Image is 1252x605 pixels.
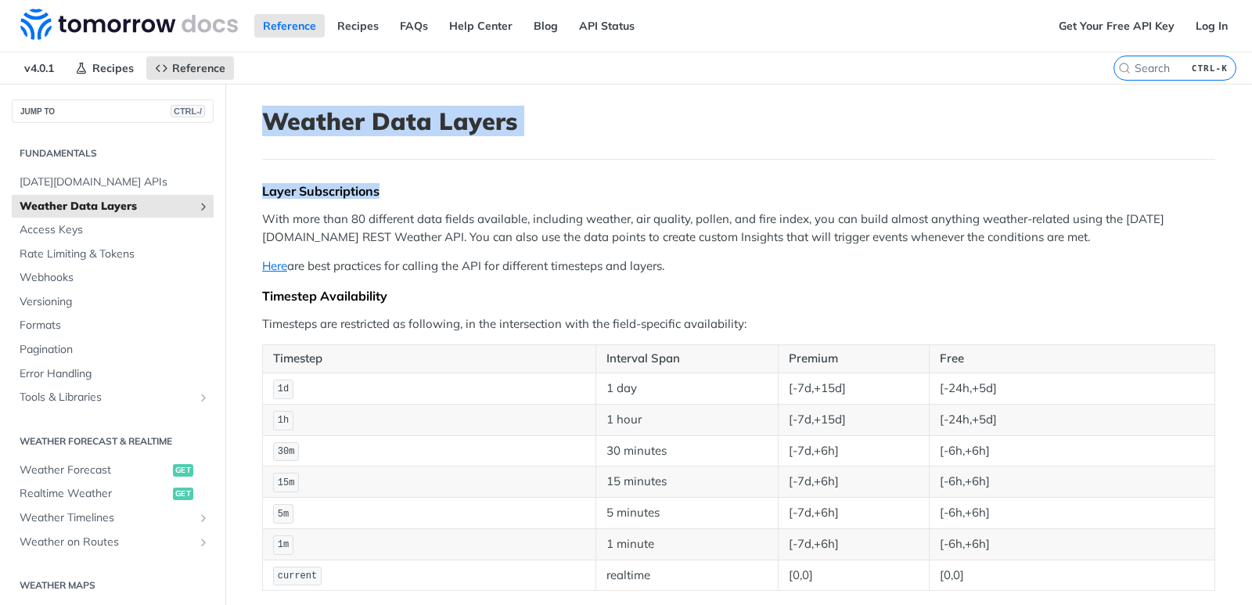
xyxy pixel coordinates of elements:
[172,61,225,75] span: Reference
[779,435,930,466] td: [-7d,+6h]
[12,578,214,592] h2: Weather Maps
[278,415,289,426] span: 1h
[171,105,205,117] span: CTRL-/
[391,14,437,38] a: FAQs
[929,528,1214,560] td: [-6h,+6h]
[929,466,1214,498] td: [-6h,+6h]
[262,107,1215,135] h1: Weather Data Layers
[12,195,214,218] a: Weather Data LayersShow subpages for Weather Data Layers
[20,9,238,40] img: Tomorrow.io Weather API Docs
[12,434,214,448] h2: Weather Forecast & realtime
[173,464,193,477] span: get
[595,435,778,466] td: 30 minutes
[779,404,930,435] td: [-7d,+15d]
[1188,60,1232,76] kbd: CTRL-K
[197,512,210,524] button: Show subpages for Weather Timelines
[262,183,1215,199] div: Layer Subscriptions
[12,243,214,266] a: Rate Limiting & Tokens
[92,61,134,75] span: Recipes
[262,257,1215,275] p: are best practices for calling the API for different timesteps and layers.
[262,258,287,273] a: Here
[278,571,317,582] span: current
[929,560,1214,591] td: [0,0]
[20,199,193,214] span: Weather Data Layers
[20,318,210,333] span: Formats
[441,14,521,38] a: Help Center
[595,373,778,404] td: 1 day
[262,211,1215,246] p: With more than 80 different data fields available, including weather, air quality, pollen, and fi...
[278,539,289,550] span: 1m
[12,314,214,337] a: Formats
[20,486,169,502] span: Realtime Weather
[20,294,210,310] span: Versioning
[595,528,778,560] td: 1 minute
[929,345,1214,373] th: Free
[12,338,214,362] a: Pagination
[20,222,210,238] span: Access Keys
[12,171,214,194] a: [DATE][DOMAIN_NAME] APIs
[12,290,214,314] a: Versioning
[12,482,214,506] a: Realtime Weatherget
[20,342,210,358] span: Pagination
[1187,14,1236,38] a: Log In
[779,498,930,529] td: [-7d,+6h]
[779,560,930,591] td: [0,0]
[929,498,1214,529] td: [-6h,+6h]
[20,390,193,405] span: Tools & Libraries
[278,446,295,457] span: 30m
[12,459,214,482] a: Weather Forecastget
[779,373,930,404] td: [-7d,+15d]
[262,288,1215,304] div: Timestep Availability
[16,56,63,80] span: v4.0.1
[1050,14,1183,38] a: Get Your Free API Key
[146,56,234,80] a: Reference
[779,345,930,373] th: Premium
[12,531,214,554] a: Weather on RoutesShow subpages for Weather on Routes
[20,535,193,550] span: Weather on Routes
[197,391,210,404] button: Show subpages for Tools & Libraries
[929,404,1214,435] td: [-24h,+5d]
[197,536,210,549] button: Show subpages for Weather on Routes
[12,386,214,409] a: Tools & LibrariesShow subpages for Tools & Libraries
[1118,62,1131,74] svg: Search
[595,404,778,435] td: 1 hour
[67,56,142,80] a: Recipes
[20,510,193,526] span: Weather Timelines
[595,560,778,591] td: realtime
[173,488,193,500] span: get
[20,463,169,478] span: Weather Forecast
[20,247,210,262] span: Rate Limiting & Tokens
[254,14,325,38] a: Reference
[595,498,778,529] td: 5 minutes
[595,345,778,373] th: Interval Span
[779,528,930,560] td: [-7d,+6h]
[12,99,214,123] button: JUMP TOCTRL-/
[12,506,214,530] a: Weather TimelinesShow subpages for Weather Timelines
[329,14,387,38] a: Recipes
[278,477,295,488] span: 15m
[262,315,1215,333] p: Timesteps are restricted as following, in the intersection with the field-specific availability:
[779,466,930,498] td: [-7d,+6h]
[12,218,214,242] a: Access Keys
[263,345,596,373] th: Timestep
[278,509,289,520] span: 5m
[570,14,643,38] a: API Status
[929,435,1214,466] td: [-6h,+6h]
[595,466,778,498] td: 15 minutes
[197,200,210,213] button: Show subpages for Weather Data Layers
[929,373,1214,404] td: [-24h,+5d]
[278,384,289,394] span: 1d
[12,266,214,290] a: Webhooks
[12,146,214,160] h2: Fundamentals
[20,270,210,286] span: Webhooks
[20,175,210,190] span: [DATE][DOMAIN_NAME] APIs
[20,366,210,382] span: Error Handling
[12,362,214,386] a: Error Handling
[525,14,567,38] a: Blog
